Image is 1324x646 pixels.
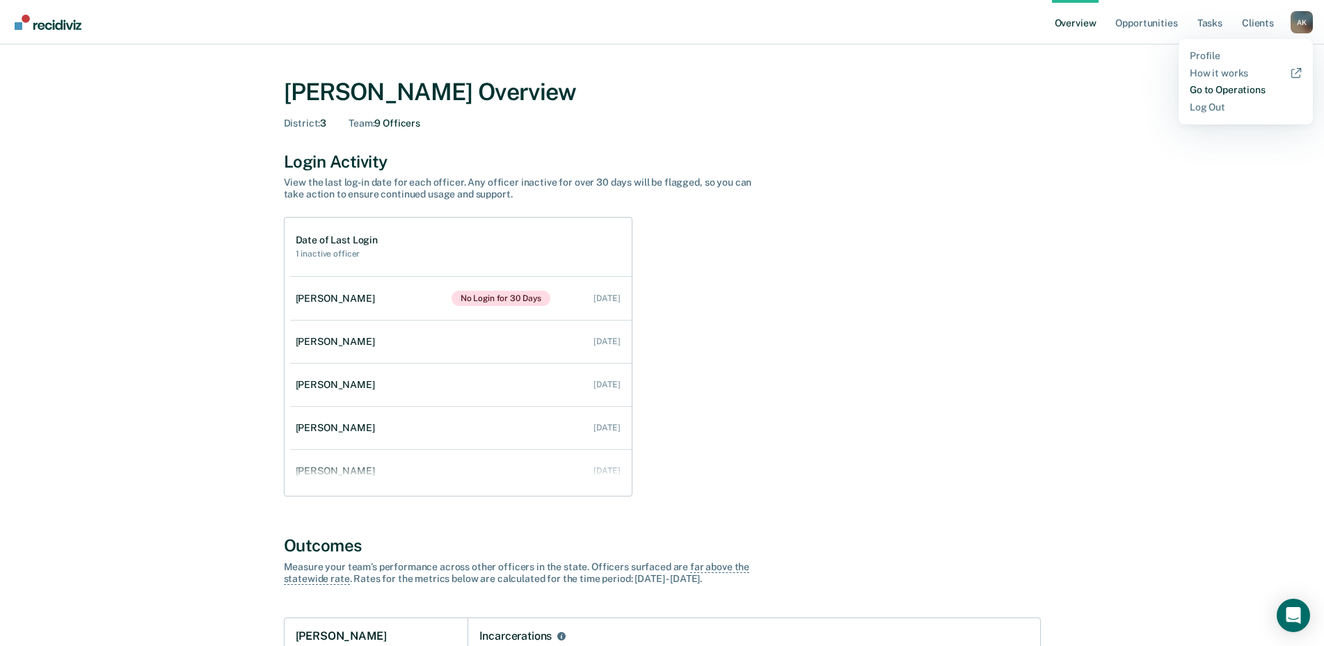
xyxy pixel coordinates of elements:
[593,466,620,476] div: [DATE]
[1190,67,1302,79] a: How it works
[1291,11,1313,33] div: A K
[296,422,381,434] div: [PERSON_NAME]
[296,249,378,259] h2: 1 inactive officer
[284,118,321,129] span: District :
[290,322,632,362] a: [PERSON_NAME] [DATE]
[290,451,632,491] a: [PERSON_NAME] [DATE]
[290,277,632,320] a: [PERSON_NAME]No Login for 30 Days [DATE]
[284,535,1041,556] div: Outcomes
[284,561,771,585] div: Measure your team’s performance across other officer s in the state. Officer s surfaced are . Rat...
[296,379,381,391] div: [PERSON_NAME]
[284,177,771,200] div: View the last log-in date for each officer. Any officer inactive for over 30 days will be flagged...
[349,118,374,129] span: Team :
[1291,11,1313,33] button: Profile dropdown button
[290,408,632,448] a: [PERSON_NAME] [DATE]
[290,365,632,405] a: [PERSON_NAME] [DATE]
[1190,102,1302,113] a: Log Out
[296,293,381,305] div: [PERSON_NAME]
[479,629,552,643] div: Incarcerations
[284,561,750,585] span: far above the statewide rate
[15,15,81,30] img: Recidiviz
[593,380,620,389] div: [DATE]
[1190,50,1302,62] a: Profile
[1190,84,1302,96] a: Go to Operations
[593,423,620,433] div: [DATE]
[593,293,620,303] div: [DATE]
[284,78,1041,106] div: [PERSON_NAME] Overview
[296,234,378,246] h1: Date of Last Login
[349,118,420,129] div: 9 Officers
[593,337,620,346] div: [DATE]
[1277,599,1310,632] div: Open Intercom Messenger
[296,336,381,348] div: [PERSON_NAME]
[284,118,327,129] div: 3
[296,465,381,477] div: [PERSON_NAME]
[284,152,1041,172] div: Login Activity
[452,291,551,306] span: No Login for 30 Days
[555,629,568,643] button: Incarcerations
[296,629,387,643] h1: [PERSON_NAME]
